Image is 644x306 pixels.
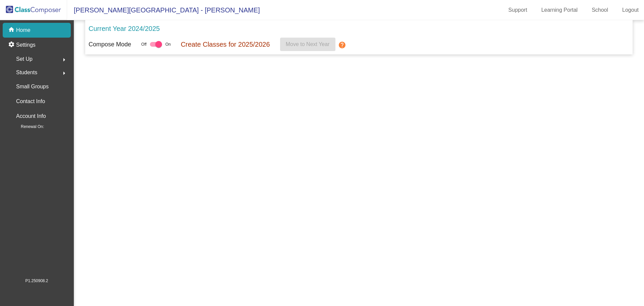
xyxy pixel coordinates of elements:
[16,82,49,91] p: Small Groups
[89,40,131,49] p: Compose Mode
[165,41,171,47] span: On
[16,54,33,64] span: Set Up
[16,68,37,77] span: Students
[67,5,260,15] span: [PERSON_NAME][GEOGRAPHIC_DATA] - [PERSON_NAME]
[16,41,36,49] p: Settings
[586,5,613,15] a: School
[16,97,45,106] p: Contact Info
[60,69,68,77] mat-icon: arrow_right
[89,24,160,34] p: Current Year 2024/2025
[338,41,346,49] mat-icon: help
[536,5,583,15] a: Learning Portal
[617,5,644,15] a: Logout
[16,26,31,34] p: Home
[8,41,16,49] mat-icon: settings
[10,124,44,130] span: Renewal On:
[60,56,68,64] mat-icon: arrow_right
[181,39,270,49] p: Create Classes for 2025/2026
[16,112,46,121] p: Account Info
[503,5,533,15] a: Support
[8,26,16,34] mat-icon: home
[141,41,147,47] span: Off
[280,38,335,51] button: Move to Next Year
[286,41,330,47] span: Move to Next Year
